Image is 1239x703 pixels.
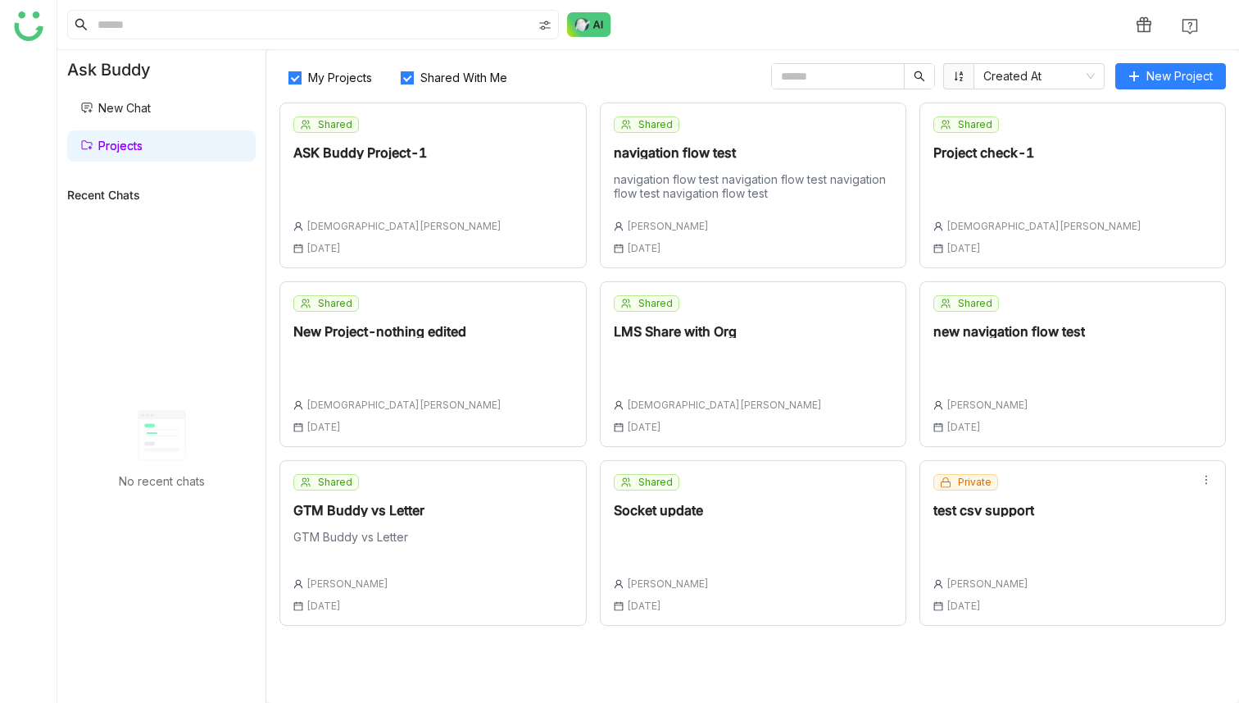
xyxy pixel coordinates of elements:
[614,325,822,338] div: LMS Share with Org
[318,117,352,132] span: Shared
[306,600,341,612] span: [DATE]
[614,172,892,200] div: navigation flow test navigation flow test navigation flow test navigation flow test
[638,117,673,132] span: Shared
[946,399,1028,411] span: [PERSON_NAME]
[67,188,256,202] div: Recent Chats
[318,296,352,311] span: Shared
[933,504,1034,517] div: test csv support
[638,475,673,490] span: Shared
[293,325,501,338] div: New Project-nothing edited
[946,421,981,433] span: [DATE]
[80,101,151,115] a: New Chat
[627,421,661,433] span: [DATE]
[627,399,822,411] span: [DEMOGRAPHIC_DATA][PERSON_NAME]
[983,64,1095,89] nz-select-item: Created At
[946,220,1141,232] span: [DEMOGRAPHIC_DATA][PERSON_NAME]
[958,117,992,132] span: Shared
[293,146,501,159] div: ASK Buddy Project-1
[306,220,501,232] span: [DEMOGRAPHIC_DATA][PERSON_NAME]
[627,577,709,590] span: [PERSON_NAME]
[946,600,981,612] span: [DATE]
[306,242,341,254] span: [DATE]
[1115,63,1226,89] button: New Project
[80,139,143,153] a: Projects
[306,399,501,411] span: [DEMOGRAPHIC_DATA][PERSON_NAME]
[538,19,551,32] img: search-type.svg
[306,421,341,433] span: [DATE]
[958,296,992,311] span: Shared
[614,504,709,517] div: Socket update
[933,146,1141,159] div: Project check-1
[567,12,611,37] img: ask-buddy-normal.svg
[1182,18,1198,34] img: help.svg
[958,475,992,490] span: Private
[14,11,43,41] img: logo
[119,474,205,488] div: No recent chats
[302,71,379,84] span: My Projects
[627,600,661,612] span: [DATE]
[946,242,981,254] span: [DATE]
[1146,67,1213,85] span: New Project
[614,146,892,159] div: navigation flow test
[414,71,514,84] span: Shared With Me
[306,577,388,590] span: [PERSON_NAME]
[318,475,352,490] span: Shared
[57,50,265,89] div: Ask Buddy
[627,220,709,232] span: [PERSON_NAME]
[946,577,1028,590] span: [PERSON_NAME]
[627,242,661,254] span: [DATE]
[933,325,1085,338] div: new navigation flow test
[638,296,673,311] span: Shared
[293,504,424,517] div: GTM Buddy vs Letter
[293,530,424,553] div: GTM Buddy vs Letter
